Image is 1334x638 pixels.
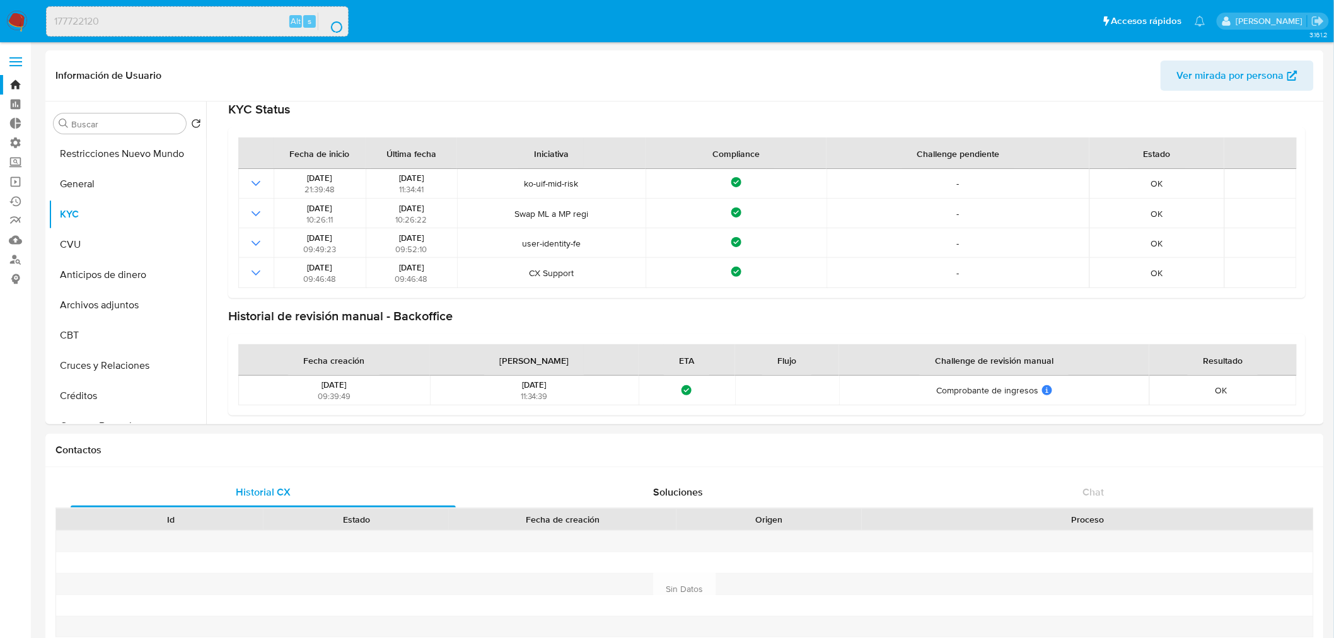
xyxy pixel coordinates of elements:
button: CBT [49,320,206,351]
button: KYC [49,199,206,229]
button: Cruces y Relaciones [49,351,206,381]
div: Proceso [871,513,1304,526]
h1: Contactos [55,444,1314,456]
a: Salir [1311,14,1325,28]
button: Archivos adjuntos [49,290,206,320]
span: Accesos rápidos [1111,14,1182,28]
input: Buscar usuario o caso... [47,13,348,30]
button: Cuentas Bancarias [49,411,206,441]
span: Historial CX [236,485,291,499]
p: zoe.breuer@mercadolibre.com [1236,15,1307,27]
button: search-icon [318,13,344,30]
button: Anticipos de dinero [49,260,206,290]
button: Buscar [59,119,69,129]
div: Estado [272,513,440,526]
button: General [49,169,206,199]
span: s [308,15,311,27]
div: Origen [685,513,853,526]
span: Soluciones [654,485,704,499]
input: Buscar [71,119,181,130]
span: Chat [1083,485,1105,499]
button: CVU [49,229,206,260]
button: Restricciones Nuevo Mundo [49,139,206,169]
div: Id [87,513,255,526]
button: Ver mirada por persona [1161,61,1314,91]
a: Notificaciones [1195,16,1205,26]
button: Volver al orden por defecto [191,119,201,132]
h1: Información de Usuario [55,69,161,82]
div: Fecha de creación [458,513,668,526]
span: Alt [291,15,301,27]
span: Ver mirada por persona [1177,61,1284,91]
button: Créditos [49,381,206,411]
